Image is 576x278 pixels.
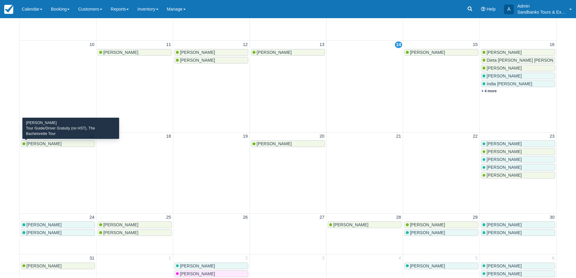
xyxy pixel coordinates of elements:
a: 15 [472,41,479,48]
a: 21 [395,133,402,140]
span: [PERSON_NAME] [487,141,522,146]
a: [PERSON_NAME] [174,263,249,269]
a: [PERSON_NAME] [481,221,555,228]
span: [PERSON_NAME] [487,149,522,154]
span: [PERSON_NAME] [27,141,62,146]
a: 27 [318,214,326,221]
a: 5 [474,255,479,262]
a: 13 [318,41,326,48]
a: 23 [548,133,556,140]
a: 31 [88,255,96,262]
a: [PERSON_NAME] [328,221,402,228]
a: [PERSON_NAME] [404,49,478,56]
span: [PERSON_NAME] [180,58,215,63]
span: [PERSON_NAME] [487,271,522,276]
a: 28 [395,214,402,221]
a: [PERSON_NAME] [21,229,95,236]
a: 18 [165,133,172,140]
a: [PERSON_NAME] [481,263,555,269]
a: + 4 more [481,89,497,93]
span: [PERSON_NAME] [487,50,522,55]
span: [PERSON_NAME] [487,157,522,162]
span: [PERSON_NAME] [487,165,522,170]
a: [PERSON_NAME] [21,221,95,228]
span: [PERSON_NAME] [410,222,445,227]
a: 10 [88,41,96,48]
a: 19 [242,133,249,140]
span: [PERSON_NAME] [27,230,62,235]
span: Help [487,7,496,11]
a: [PERSON_NAME] [98,229,172,236]
div: [PERSON_NAME] [26,120,116,126]
span: [PERSON_NAME] [180,50,215,55]
a: [PERSON_NAME] [481,270,555,277]
a: 16 [548,41,556,48]
p: Sandbanks Tours & Experiences [517,9,566,15]
a: [PERSON_NAME] [174,57,249,64]
i: Help [481,7,485,11]
span: [PERSON_NAME] [180,271,215,276]
a: [PERSON_NAME] [481,164,555,171]
a: India [PERSON_NAME] [481,80,555,87]
span: [PERSON_NAME] [487,222,522,227]
span: [PERSON_NAME] [487,66,522,70]
span: Dieta [PERSON_NAME] [PERSON_NAME] [487,58,569,63]
a: 30 [548,214,556,221]
span: [PERSON_NAME] [410,50,445,55]
a: 22 [472,133,479,140]
a: 29 [472,214,479,221]
span: [PERSON_NAME] [487,173,522,178]
a: [PERSON_NAME] [481,140,555,147]
a: [PERSON_NAME] [251,140,325,147]
img: checkfront-main-nav-mini-logo.png [4,5,13,14]
span: [PERSON_NAME] [27,263,62,268]
a: [PERSON_NAME] [404,263,478,269]
a: 26 [242,214,249,221]
a: [PERSON_NAME] [174,49,249,56]
a: 2 [244,255,249,262]
a: 6 [551,255,556,262]
span: [PERSON_NAME] [27,222,62,227]
a: [PERSON_NAME] [98,49,172,56]
span: [PERSON_NAME] [103,230,138,235]
a: 11 [165,41,172,48]
a: [PERSON_NAME] [481,148,555,155]
a: 25 [165,214,172,221]
span: [PERSON_NAME] [257,50,292,55]
span: [PERSON_NAME] [487,74,522,78]
span: [PERSON_NAME] [410,230,445,235]
span: India [PERSON_NAME] [487,81,532,86]
p: Admin [517,3,566,9]
a: [PERSON_NAME] [481,172,555,178]
a: [PERSON_NAME] [404,229,478,236]
span: [PERSON_NAME] [257,141,292,146]
span: [PERSON_NAME] [103,50,138,55]
a: 1 [168,255,172,262]
a: 14 [395,41,402,48]
a: [PERSON_NAME] [481,49,555,56]
a: Dieta [PERSON_NAME] [PERSON_NAME] [481,57,555,64]
a: 12 [242,41,249,48]
a: [PERSON_NAME] [481,229,555,236]
a: [PERSON_NAME] [174,270,249,277]
a: [PERSON_NAME] [21,263,95,269]
a: 3 [321,255,326,262]
a: [PERSON_NAME] [481,156,555,163]
div: A [504,5,514,14]
a: [PERSON_NAME] [481,65,555,71]
div: Tour Guide/Driver Gratuity (no HST), The Bachelorette Tour [26,126,116,136]
span: [PERSON_NAME] [103,222,138,227]
a: [PERSON_NAME] [481,73,555,79]
span: [PERSON_NAME] [180,263,215,268]
span: [PERSON_NAME] [333,222,368,227]
a: 20 [318,133,326,140]
a: 4 [397,255,402,262]
span: [PERSON_NAME] [487,230,522,235]
a: [PERSON_NAME] [251,49,325,56]
span: [PERSON_NAME] [410,263,445,268]
a: [PERSON_NAME] [404,221,478,228]
a: [PERSON_NAME] [21,140,95,147]
span: [PERSON_NAME] [487,263,522,268]
a: 24 [88,214,96,221]
a: [PERSON_NAME] [98,221,172,228]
